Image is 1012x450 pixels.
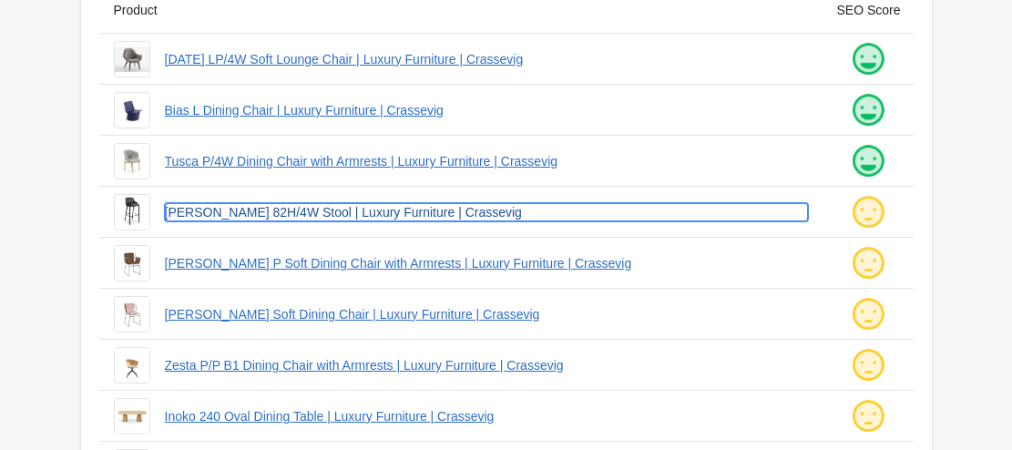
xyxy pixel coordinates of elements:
[850,41,886,77] img: happy.png
[165,50,808,68] a: [DATE] LP/4W Soft Lounge Chair | Luxury Furniture | Crassevig
[165,305,808,323] a: [PERSON_NAME] Soft Dining Chair | Luxury Furniture | Crassevig
[850,398,886,435] img: ok.png
[165,407,808,425] a: Inoko 240 Oval Dining Table | Luxury Furniture | Crassevig
[165,254,808,272] a: [PERSON_NAME] P Soft Dining Chair with Armrests | Luxury Furniture | Crassevig
[850,92,886,128] img: happy.png
[850,296,886,332] img: ok.png
[165,101,808,119] a: Bias L Dining Chair | Luxury Furniture | Crassevig
[165,152,808,170] a: Tusca P/4W Dining Chair with Armrests | Luxury Furniture | Crassevig
[850,245,886,281] img: ok.png
[850,143,886,179] img: happy.png
[850,194,886,230] img: ok.png
[165,203,808,221] a: [PERSON_NAME] 82H/4W Stool | Luxury Furniture | Crassevig
[165,356,808,374] a: Zesta P/P B1 Dining Chair with Armrests | Luxury Furniture | Crassevig
[850,347,886,384] img: ok.png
